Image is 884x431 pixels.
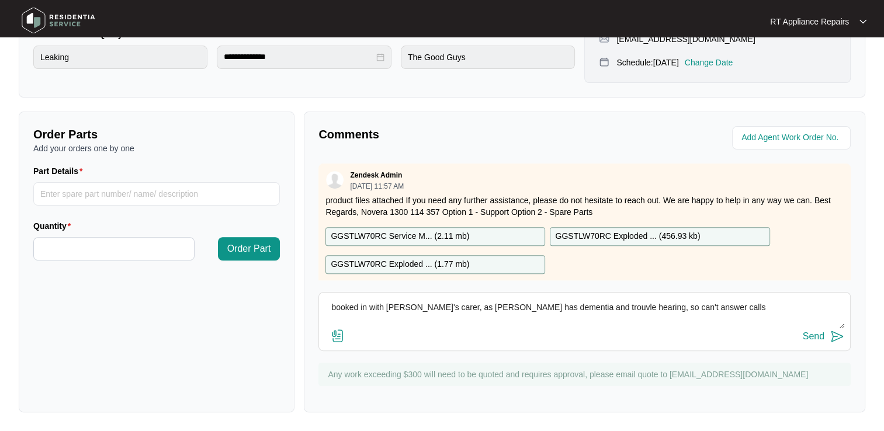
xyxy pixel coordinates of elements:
[224,51,373,63] input: Date Purchased
[331,329,345,343] img: file-attachment-doc.svg
[741,131,844,145] input: Add Agent Work Order No.
[18,3,99,38] img: residentia service logo
[318,126,576,142] p: Comments
[33,126,280,142] p: Order Parts
[350,171,402,180] p: Zendesk Admin
[599,57,609,67] img: map-pin
[33,182,280,206] input: Part Details
[227,242,271,256] span: Order Part
[859,19,866,25] img: dropdown arrow
[350,183,404,190] p: [DATE] 11:57 AM
[33,142,280,154] p: Add your orders one by one
[33,220,75,232] label: Quantity
[803,329,844,345] button: Send
[331,230,469,243] p: GGSTLW70RC Service M... ( 2.11 mb )
[218,237,280,260] button: Order Part
[33,165,88,177] label: Part Details
[685,57,733,68] p: Change Date
[328,369,845,380] p: Any work exceeding $300 will need to be quoted and requires approval, please email quote to [EMAI...
[770,16,849,27] p: RT Appliance Repairs
[616,57,678,68] p: Schedule: [DATE]
[326,171,344,189] img: user.svg
[325,194,844,218] p: product files attached If you need any further assistance, please do not hesitate to reach out. W...
[830,329,844,343] img: send-icon.svg
[803,331,824,342] div: Send
[401,46,575,69] input: Purchased From
[331,258,469,271] p: GGSTLW70RC Exploded ... ( 1.77 mb )
[325,298,844,329] textarea: booked in with [PERSON_NAME]'s carer, as [PERSON_NAME] has dementia and trouvle hearing, so can't...
[34,238,194,260] input: Quantity
[33,46,207,69] input: Product Fault or Query
[555,230,700,243] p: GGSTLW70RC Exploded ... ( 456.93 kb )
